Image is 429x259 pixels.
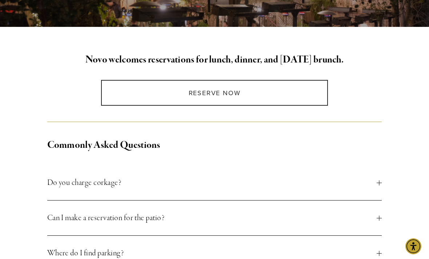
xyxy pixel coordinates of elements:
[47,176,377,189] span: Do you charge corkage?
[47,201,382,235] button: Can I make a reservation for the patio?
[101,80,328,106] a: Reserve Now
[47,138,382,153] h2: Commonly Asked Questions
[47,211,377,224] span: Can I make a reservation for the patio?
[47,52,382,68] h2: Novo welcomes reservations for lunch, dinner, and [DATE] brunch.
[47,165,382,200] button: Do you charge corkage?
[405,238,421,254] div: Accessibility Menu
